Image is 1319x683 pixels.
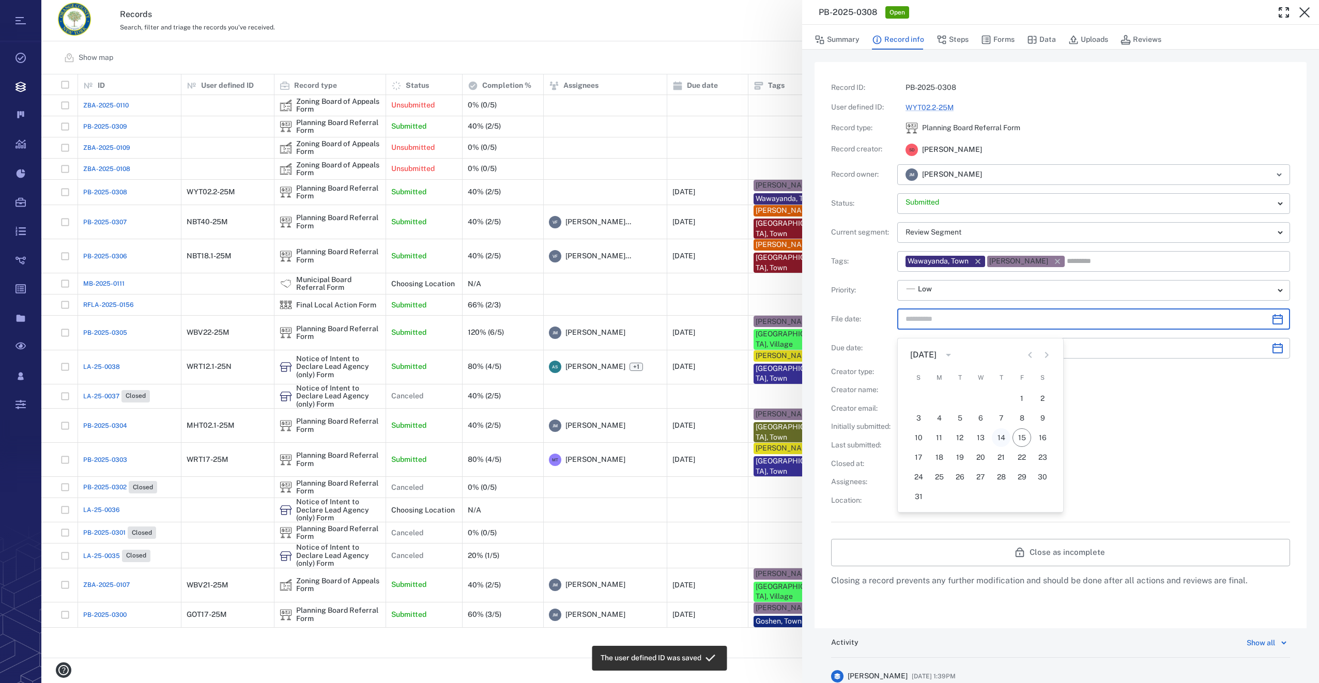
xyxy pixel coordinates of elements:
[937,30,969,50] button: Steps
[906,122,918,134] img: icon Planning Board Referral Form
[950,409,969,427] button: 5
[1013,468,1031,486] button: 29
[909,409,928,427] button: 3
[906,144,918,156] div: S D
[1267,309,1288,330] button: Choose date
[906,197,1274,208] p: Submitted
[981,30,1015,50] button: Forms
[910,349,937,361] div: [DATE]
[831,440,893,451] p: Last submitted :
[909,428,928,447] button: 10
[1036,345,1057,365] button: Next month
[831,367,893,377] p: Creator type :
[1033,428,1052,447] button: 16
[930,409,948,427] button: 4
[906,495,1290,506] p: Skipped
[906,83,1290,93] p: PB-2025-0308
[989,256,1048,267] div: [PERSON_NAME]
[23,7,44,17] span: Help
[909,367,928,388] span: Sunday
[1013,448,1031,467] button: 22
[831,459,893,469] p: Closed at :
[922,169,982,180] span: [PERSON_NAME]
[831,256,893,267] p: Tags :
[831,422,893,432] p: Initially submitted :
[831,198,893,209] p: Status :
[819,6,877,19] h3: PB-2025-0308
[1013,389,1031,408] button: 1
[930,367,948,388] span: Monday
[831,575,1290,587] p: Closing a record prevents any further modification and should be done after all actions and revie...
[831,83,893,93] p: Record ID :
[1033,409,1052,427] button: 9
[912,670,956,682] span: [DATE] 1:39PM
[971,428,990,447] button: 13
[1274,2,1294,23] button: Toggle Fullscreen
[992,448,1010,467] button: 21
[1033,468,1052,486] button: 30
[906,459,1290,469] p: Record not closed yet
[992,428,1010,447] button: 14
[908,256,969,267] div: Wawayanda, Town
[831,495,893,506] p: Location :
[906,122,918,134] div: Planning Board Referral Form
[930,448,948,467] button: 18
[906,477,1290,487] p: No assignee
[992,367,1010,388] span: Thursday
[1272,167,1286,182] button: Open
[831,539,1290,566] button: Close as incomplete
[1013,428,1031,447] button: 15
[909,448,928,467] button: 17
[906,440,1290,451] p: [DATE] 12:28PM
[940,346,957,364] button: calendar view is open, switch to year view
[831,314,893,324] p: File date :
[1121,30,1161,50] button: Reviews
[1033,367,1052,388] span: Saturday
[950,367,969,388] span: Tuesday
[930,428,948,447] button: 11
[909,468,928,486] button: 24
[906,228,961,236] span: Review Segment
[887,8,907,17] span: Open
[831,403,893,414] p: Creator email :
[872,30,924,50] button: Record info
[971,448,990,467] button: 20
[971,409,990,427] button: 6
[950,448,969,467] button: 19
[906,422,1290,432] p: [DATE] 12:28PM
[831,123,893,133] p: Record type :
[971,468,990,486] button: 27
[831,385,893,395] p: Creator name :
[950,468,969,486] button: 26
[1267,338,1288,359] button: Choose date, selected date is Sep 13, 2025
[918,284,932,294] span: Low
[831,343,893,353] p: Due date :
[848,671,908,681] span: [PERSON_NAME]
[1247,637,1275,649] div: Show all
[950,428,969,447] button: 12
[909,487,928,506] button: 31
[906,385,1290,395] p: [PERSON_NAME]
[1068,30,1108,50] button: Uploads
[1294,2,1315,23] button: Close
[992,409,1010,427] button: 7
[992,468,1010,486] button: 28
[1027,30,1056,50] button: Data
[831,477,893,487] p: Assignees :
[906,367,1290,377] p: User
[922,123,1020,133] p: Planning Board Referral Form
[1033,389,1052,408] button: 2
[831,285,893,296] p: Priority :
[601,649,701,668] div: The user defined ID was saved
[831,144,893,154] p: Record creator :
[922,145,982,155] span: [PERSON_NAME]
[815,30,860,50] button: Summary
[831,102,893,113] p: User defined ID :
[971,367,990,388] span: Wednesday
[1013,409,1031,427] button: 8
[906,168,918,181] div: J M
[1033,448,1052,467] button: 23
[1013,367,1031,388] span: Friday
[930,468,948,486] button: 25
[906,403,1290,414] p: [EMAIL_ADDRESS][DOMAIN_NAME]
